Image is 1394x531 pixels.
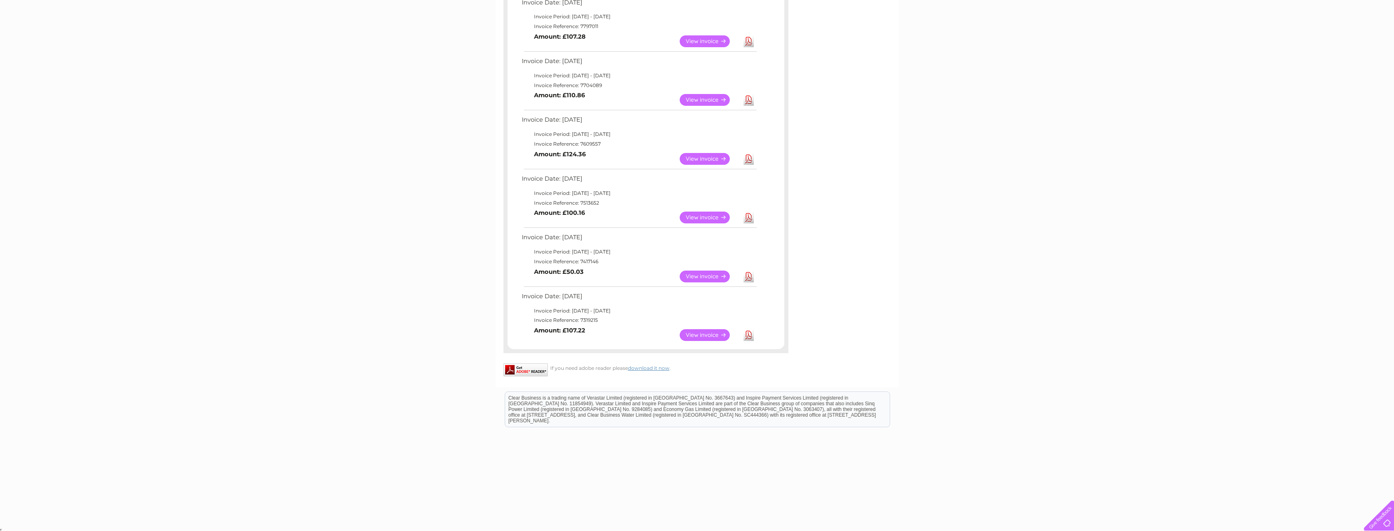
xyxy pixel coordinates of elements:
[520,247,758,257] td: Invoice Period: [DATE] - [DATE]
[503,363,788,371] div: If you need adobe reader please .
[1368,35,1387,41] a: Log out
[534,209,585,216] b: Amount: £100.16
[680,271,740,282] a: View
[744,153,754,165] a: Download
[520,173,758,188] td: Invoice Date: [DATE]
[520,12,758,22] td: Invoice Period: [DATE] - [DATE]
[520,56,758,71] td: Invoice Date: [DATE]
[49,21,90,46] img: logo.png
[520,291,758,306] td: Invoice Date: [DATE]
[534,92,585,99] b: Amount: £110.86
[628,365,670,371] a: download it now
[520,71,758,81] td: Invoice Period: [DATE] - [DATE]
[534,33,586,40] b: Amount: £107.28
[744,271,754,282] a: Download
[520,114,758,129] td: Invoice Date: [DATE]
[680,94,740,106] a: View
[505,4,890,39] div: Clear Business is a trading name of Verastar Limited (registered in [GEOGRAPHIC_DATA] No. 3667643...
[1294,35,1318,41] a: Telecoms
[520,139,758,149] td: Invoice Reference: 7609557
[680,153,740,165] a: View
[680,329,740,341] a: View
[1323,35,1335,41] a: Blog
[520,315,758,325] td: Invoice Reference: 7319215
[520,188,758,198] td: Invoice Period: [DATE] - [DATE]
[1271,35,1289,41] a: Energy
[680,212,740,223] a: View
[520,306,758,316] td: Invoice Period: [DATE] - [DATE]
[520,129,758,139] td: Invoice Period: [DATE] - [DATE]
[744,329,754,341] a: Download
[1340,35,1360,41] a: Contact
[1241,4,1297,14] a: 0333 014 3131
[534,151,586,158] b: Amount: £124.36
[744,212,754,223] a: Download
[520,81,758,90] td: Invoice Reference: 7704089
[534,327,585,334] b: Amount: £107.22
[744,94,754,106] a: Download
[680,35,740,47] a: View
[534,268,584,275] b: Amount: £50.03
[1251,35,1266,41] a: Water
[520,232,758,247] td: Invoice Date: [DATE]
[520,22,758,31] td: Invoice Reference: 7797011
[520,198,758,208] td: Invoice Reference: 7513652
[744,35,754,47] a: Download
[520,257,758,267] td: Invoice Reference: 7417146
